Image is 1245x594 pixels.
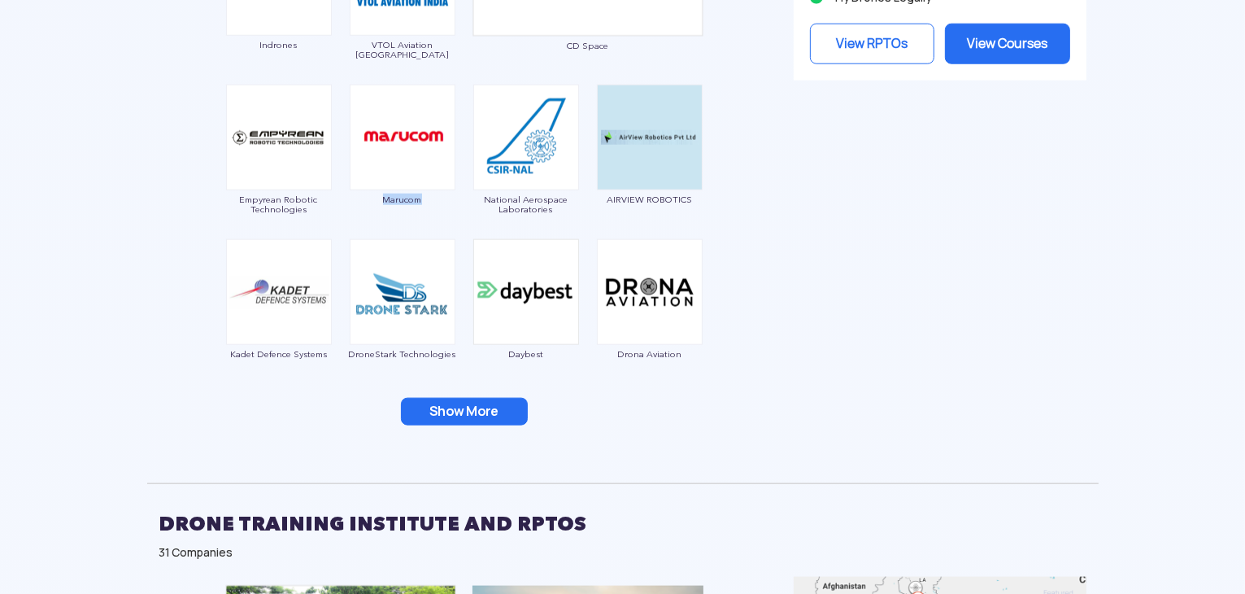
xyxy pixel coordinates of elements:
img: ic_droneStark.png [350,239,455,345]
span: Marucom [349,194,456,204]
a: Drona Aviation [596,284,703,359]
div: 31 Companies [159,544,1086,561]
span: National Aerospace Laboratories [472,194,580,214]
img: img_marucom.png [350,85,455,190]
span: Drona Aviation [596,349,703,359]
img: ic_daybest.png [473,239,579,345]
span: Indrones [225,40,333,50]
a: National Aerospace Laboratories [472,129,580,214]
span: Empyrean Robotic Technologies [225,194,333,214]
span: CD Space [472,41,703,50]
span: Kadet Defence Systems [225,349,333,359]
span: Daybest [472,349,580,359]
a: Kadet Defence Systems [225,284,333,359]
a: Daybest [472,284,580,359]
img: ic_kadet.png [226,239,332,345]
a: View Courses [945,24,1070,64]
a: DroneStark Technologies [349,284,456,359]
a: Marucom [349,129,456,204]
a: Empyrean Robotic Technologies [225,129,333,214]
img: img_airview.png [597,85,703,190]
span: AIRVIEW ROBOTICS [596,194,703,204]
a: AIRVIEW ROBOTICS [596,129,703,204]
img: drona-maps.png [597,239,703,345]
span: DroneStark Technologies [349,349,456,359]
h2: DRONE TRAINING INSTITUTE AND RPTOS [159,504,1086,544]
span: VTOL Aviation [GEOGRAPHIC_DATA] [349,40,456,59]
a: View RPTOs [810,24,935,64]
img: ic_nationalaerospace.png [473,85,579,190]
button: Show More [401,398,528,426]
img: ic_empyrean.png [226,85,332,190]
